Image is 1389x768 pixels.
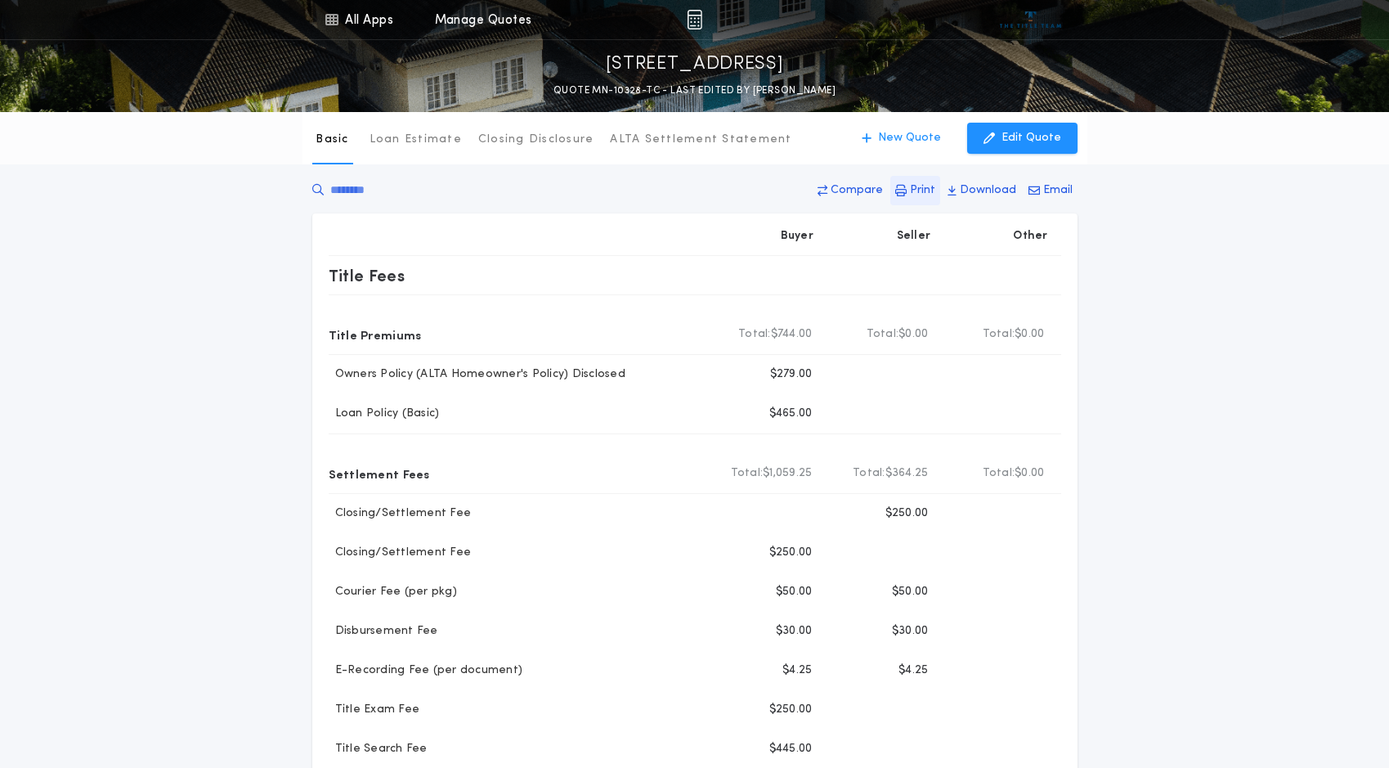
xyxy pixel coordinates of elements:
p: $445.00 [769,741,813,757]
p: Owners Policy (ALTA Homeowner's Policy) Disclosed [329,366,625,383]
b: Total: [853,465,885,482]
b: Total: [738,326,771,343]
p: $30.00 [776,623,813,640]
p: $50.00 [892,584,929,600]
b: Total: [731,465,764,482]
button: Download [943,176,1021,205]
p: Loan Estimate [370,132,462,148]
p: Print [910,182,935,199]
p: $250.00 [885,505,929,522]
p: Basic [316,132,348,148]
span: $0.00 [1015,465,1044,482]
img: vs-icon [1000,11,1061,28]
p: $250.00 [769,702,813,718]
p: Closing Disclosure [478,132,594,148]
p: [STREET_ADDRESS] [606,52,784,78]
p: Title Fees [329,263,405,289]
img: img [687,10,702,29]
span: $0.00 [1015,326,1044,343]
p: Download [960,182,1016,199]
p: Courier Fee (per pkg) [329,584,457,600]
b: Total: [983,326,1015,343]
p: $465.00 [769,406,813,422]
p: Disbursement Fee [329,623,438,640]
p: Seller [897,228,931,245]
button: Edit Quote [967,123,1078,154]
p: $50.00 [776,584,813,600]
span: $744.00 [771,326,813,343]
span: $364.25 [885,465,929,482]
span: $0.00 [898,326,928,343]
p: Settlement Fees [329,460,430,487]
p: Loan Policy (Basic) [329,406,440,422]
span: $1,059.25 [763,465,812,482]
p: Closing/Settlement Fee [329,505,472,522]
p: Closing/Settlement Fee [329,545,472,561]
p: Title Search Fee [329,741,428,757]
button: Print [890,176,940,205]
p: Email [1043,182,1073,199]
p: QUOTE MN-10328-TC - LAST EDITED BY [PERSON_NAME] [553,83,836,99]
p: New Quote [878,130,941,146]
p: Title Premiums [329,321,422,348]
p: ALTA Settlement Statement [610,132,791,148]
p: E-Recording Fee (per document) [329,662,523,679]
p: $250.00 [769,545,813,561]
button: Email [1024,176,1078,205]
p: $4.25 [898,662,928,679]
p: Title Exam Fee [329,702,420,718]
button: Compare [813,176,888,205]
button: New Quote [845,123,957,154]
p: $30.00 [892,623,929,640]
p: $4.25 [782,662,812,679]
b: Total: [867,326,899,343]
p: $279.00 [770,366,813,383]
p: Buyer [781,228,813,245]
p: Edit Quote [1001,130,1061,146]
p: Other [1013,228,1047,245]
b: Total: [983,465,1015,482]
p: Compare [831,182,883,199]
